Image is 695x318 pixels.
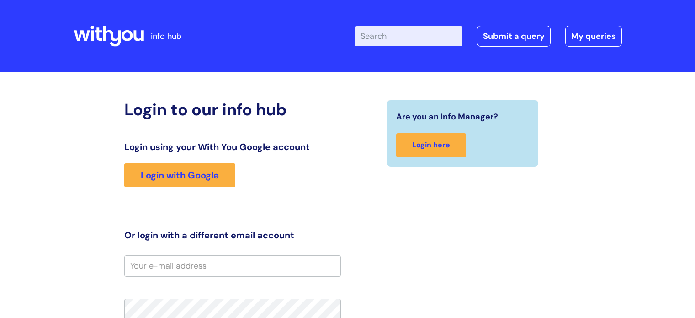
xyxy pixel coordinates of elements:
[477,26,551,47] a: Submit a query
[124,255,341,276] input: Your e-mail address
[151,29,181,43] p: info hub
[124,100,341,119] h2: Login to our info hub
[396,133,466,157] a: Login here
[124,141,341,152] h3: Login using your With You Google account
[124,163,235,187] a: Login with Google
[565,26,622,47] a: My queries
[396,109,498,124] span: Are you an Info Manager?
[124,230,341,241] h3: Or login with a different email account
[355,26,462,46] input: Search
